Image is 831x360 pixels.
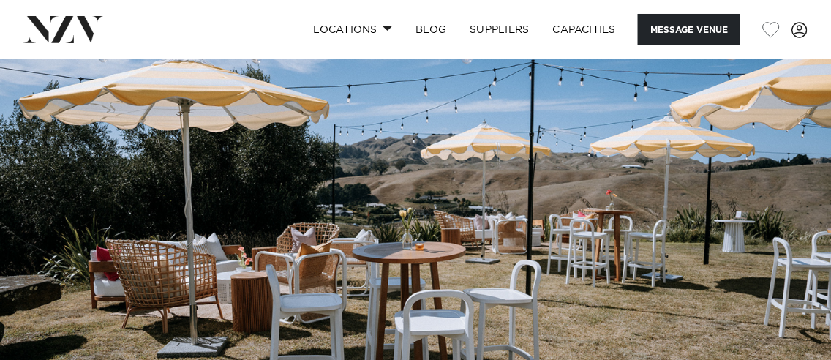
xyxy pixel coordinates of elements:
[404,14,458,45] a: BLOG
[301,14,404,45] a: Locations
[541,14,628,45] a: Capacities
[638,14,740,45] button: Message Venue
[458,14,541,45] a: SUPPLIERS
[23,16,103,42] img: nzv-logo.png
